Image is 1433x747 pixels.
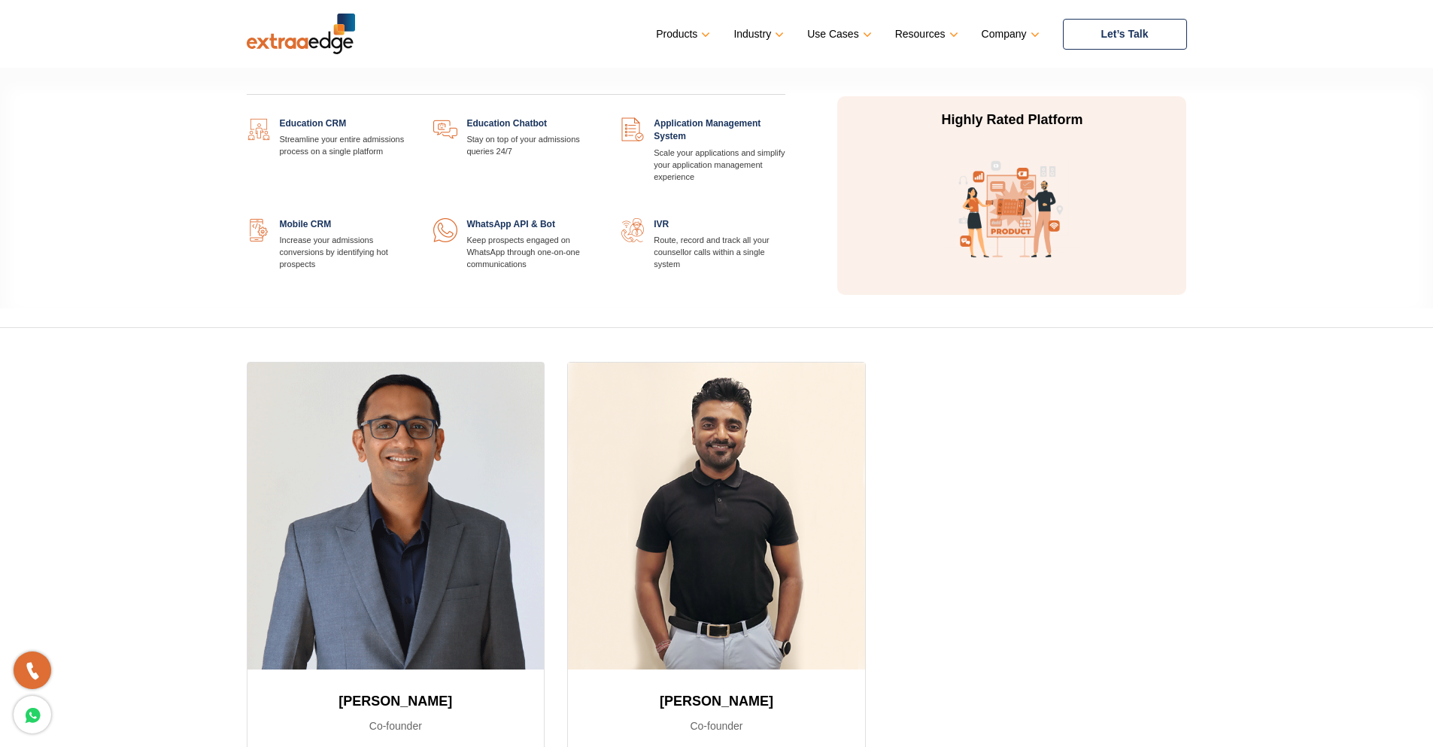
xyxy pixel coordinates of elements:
p: Highly Rated Platform [870,111,1153,129]
h3: [PERSON_NAME] [266,688,527,715]
p: Co-founder [586,717,847,735]
a: Industry [733,23,781,45]
a: Resources [895,23,955,45]
a: Use Cases [807,23,868,45]
a: Let’s Talk [1063,19,1187,50]
a: Products [656,23,707,45]
p: Co-founder [266,717,527,735]
h3: [PERSON_NAME] [586,688,847,715]
a: Company [982,23,1037,45]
